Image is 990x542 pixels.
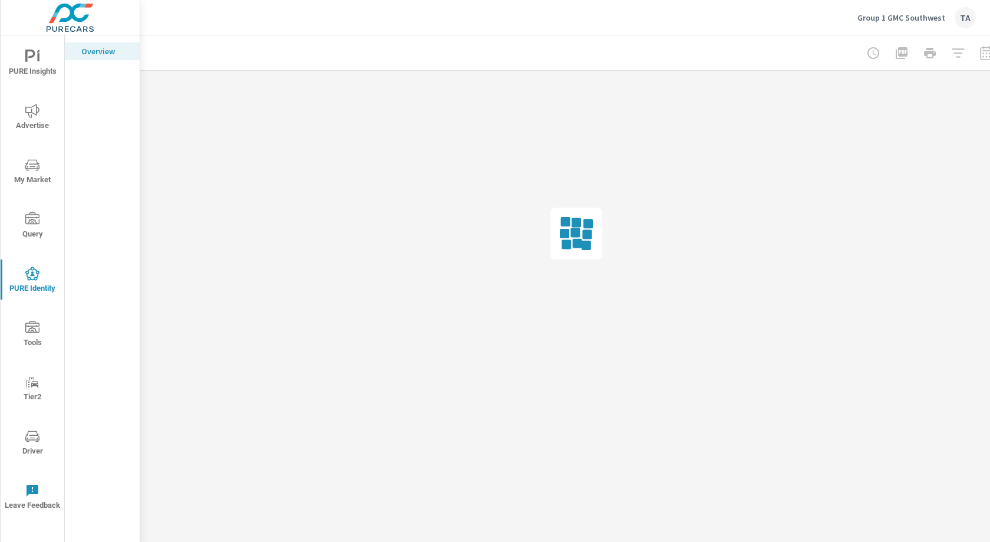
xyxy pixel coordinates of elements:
[857,12,945,23] p: Group 1 GMC Southwest
[4,429,61,458] span: Driver
[4,267,61,295] span: PURE Identity
[4,321,61,350] span: Tools
[4,158,61,187] span: My Market
[4,484,61,513] span: Leave Feedback
[4,212,61,241] span: Query
[4,375,61,404] span: Tier2
[4,104,61,133] span: Advertise
[1,35,64,524] div: nav menu
[955,7,976,28] div: TA
[4,50,61,78] span: PURE Insights
[81,45,130,57] p: Overview
[65,42,140,60] div: Overview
